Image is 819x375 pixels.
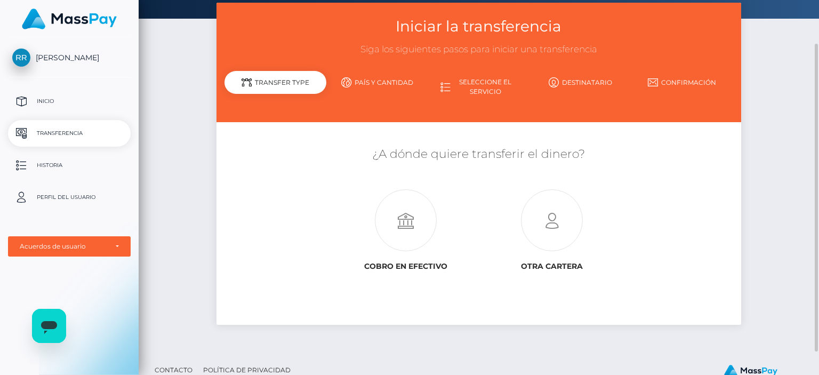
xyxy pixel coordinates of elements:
[12,93,126,109] p: Inicio
[224,73,326,101] a: Tipo de transferencia
[32,309,66,343] iframe: Botón para iniciar la ventana de mensajería
[20,242,107,251] div: Acuerdos de usuario
[224,71,326,94] div: Transfer Type
[8,120,131,147] a: Transferencia
[12,189,126,205] p: Perfil del usuario
[22,9,117,29] img: MassPay
[8,184,131,211] a: Perfil del usuario
[631,73,733,92] a: Confirmación
[224,146,733,163] h5: ¿A dónde quiere transferir el dinero?
[529,73,631,92] a: Destinatario
[326,73,428,92] a: País y cantidad
[12,157,126,173] p: Historia
[12,125,126,141] p: Transferencia
[341,262,471,271] h6: Cobro en efectivo
[487,262,616,271] h6: Otra cartera
[8,152,131,179] a: Historia
[8,53,131,62] span: [PERSON_NAME]
[428,73,530,101] a: Seleccione el servicio
[8,88,131,115] a: Inicio
[224,43,733,56] h3: Siga los siguientes pasos para iniciar una transferencia
[224,16,733,37] h3: Iniciar la transferencia
[8,236,131,257] button: Acuerdos de usuario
